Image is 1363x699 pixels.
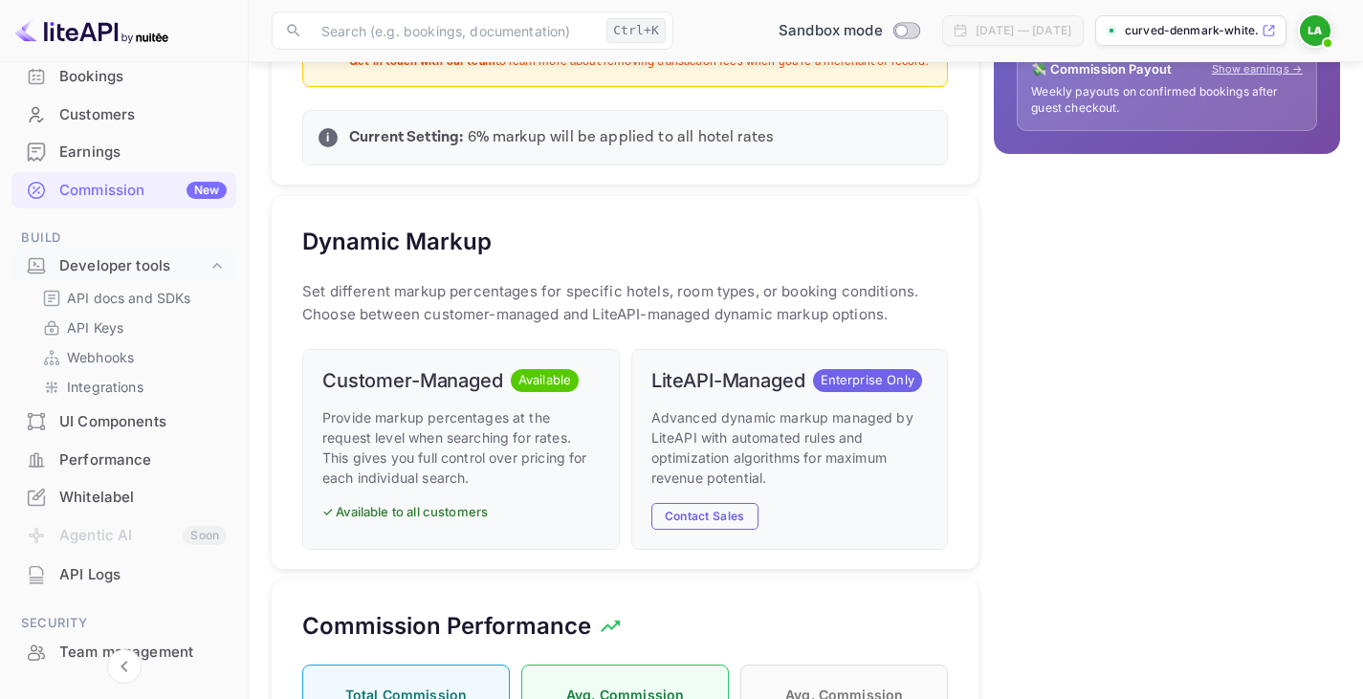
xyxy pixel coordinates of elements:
div: Team management [59,642,227,664]
a: Webhooks [42,347,221,367]
div: Earnings [11,134,236,171]
button: Contact Sales [651,503,758,531]
div: New [187,182,227,199]
div: Performance [11,442,236,479]
p: Provide markup percentages at the request level when searching for rates. This gives you full con... [322,407,600,488]
span: Available [511,371,579,390]
div: Integrations [34,373,229,401]
h6: LiteAPI-Managed [651,369,805,392]
p: ✓ Available to all customers [322,503,600,522]
div: Switch to Production mode [771,20,927,42]
div: API Keys [34,314,229,341]
span: Build [11,228,236,249]
p: API Keys [67,317,123,338]
span: Security [11,613,236,634]
div: Ctrl+K [606,18,666,43]
a: API Logs [11,557,236,592]
h5: Commission Performance [302,611,591,642]
a: Show earnings → [1212,61,1303,77]
div: Team management [11,634,236,671]
div: [DATE] — [DATE] [976,22,1071,39]
p: API docs and SDKs [67,288,191,308]
a: Customers [11,97,236,132]
div: Bookings [11,58,236,96]
div: UI Components [11,404,236,441]
a: Team management [11,634,236,669]
div: API Logs [59,564,227,586]
p: to learn more about removing transaction fees when you're a merchant of record. [349,55,932,71]
h5: Dynamic Markup [302,227,492,257]
h6: Customer-Managed [322,369,503,392]
div: Commission [59,180,227,202]
input: Search (e.g. bookings, documentation) [310,11,599,50]
a: API docs and SDKs [42,288,221,308]
div: Bookings [59,66,227,88]
p: Weekly payouts on confirmed bookings after guest checkout. [1031,84,1303,117]
span: Sandbox mode [779,20,883,42]
button: Collapse navigation [107,649,142,684]
div: Customers [11,97,236,134]
a: UI Components [11,404,236,439]
p: Webhooks [67,347,134,367]
p: 💸 Commission Payout [1031,60,1172,79]
div: Webhooks [34,343,229,371]
div: Whitelabel [59,487,227,509]
div: Developer tools [11,250,236,283]
div: API docs and SDKs [34,284,229,312]
p: i [326,129,329,146]
a: Integrations [42,377,221,397]
div: Earnings [59,142,227,164]
p: Set different markup percentages for specific hotels, room types, or booking conditions. Choose b... [302,280,948,326]
p: 6 % markup will be applied to all hotel rates [349,126,932,149]
span: Enterprise Only [813,371,922,390]
a: CommissionNew [11,172,236,208]
p: Advanced dynamic markup managed by LiteAPI with automated rules and optimization algorithms for m... [651,407,929,488]
img: LiteAPI logo [15,15,168,46]
a: API Keys [42,317,221,338]
div: UI Components [59,411,227,433]
strong: Current Setting: [349,127,463,147]
p: Integrations [67,377,143,397]
div: Customers [59,104,227,126]
p: curved-denmark-white.n... [1125,22,1258,39]
a: Performance [11,442,236,477]
img: Leyla Allahverdiyeva [1300,15,1330,46]
a: Earnings [11,134,236,169]
a: Bookings [11,58,236,94]
div: Performance [59,449,227,471]
div: Developer tools [59,255,208,277]
div: Whitelabel [11,479,236,516]
a: Whitelabel [11,479,236,514]
div: CommissionNew [11,172,236,209]
div: API Logs [11,557,236,594]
